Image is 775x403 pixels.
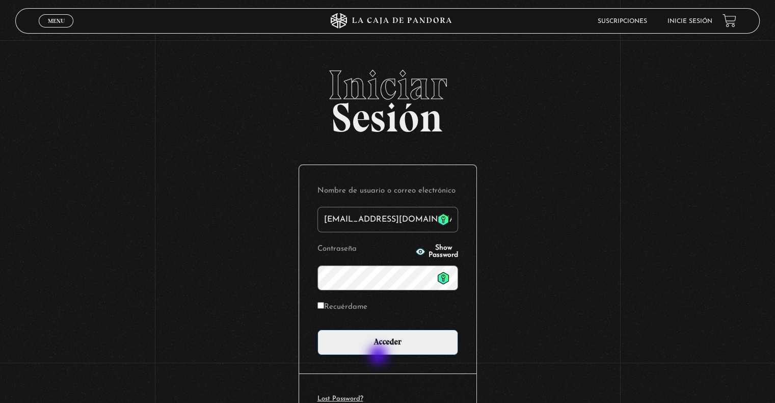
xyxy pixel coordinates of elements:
[317,300,367,315] label: Recuérdame
[317,241,412,257] label: Contraseña
[317,302,324,309] input: Recuérdame
[15,65,759,130] h2: Sesión
[723,14,736,28] a: View your shopping cart
[317,330,458,355] input: Acceder
[317,183,458,199] label: Nombre de usuario o correo electrónico
[667,18,712,24] a: Inicie sesión
[44,26,68,34] span: Cerrar
[48,18,65,24] span: Menu
[317,395,363,402] a: Lost Password?
[15,65,759,105] span: Iniciar
[415,245,458,259] button: Show Password
[598,18,647,24] a: Suscripciones
[429,245,458,259] span: Show Password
